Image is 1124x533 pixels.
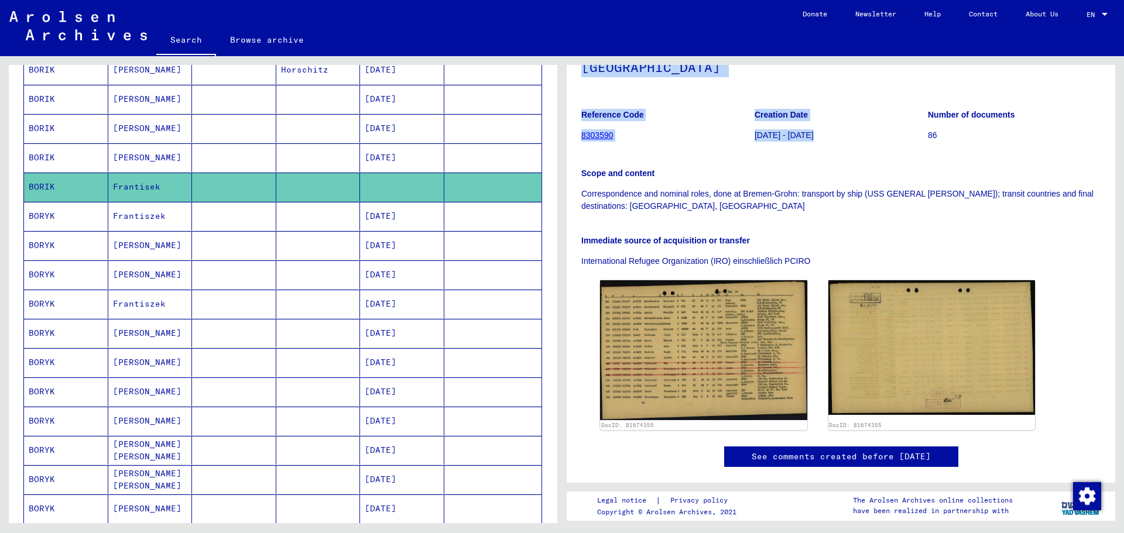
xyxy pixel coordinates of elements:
b: Immediate source of acquisition or transfer [581,236,750,245]
mat-cell: [PERSON_NAME] [108,377,193,406]
a: DocID: 81674355 [601,422,654,428]
mat-cell: Frantiszek [108,202,193,231]
mat-cell: Horschitz [276,56,361,84]
mat-cell: [DATE] [360,231,444,260]
b: Number of documents [928,110,1015,119]
mat-cell: [DATE] [360,290,444,318]
span: EN [1087,11,1099,19]
img: yv_logo.png [1059,491,1103,520]
mat-cell: [DATE] [360,407,444,435]
mat-cell: [PERSON_NAME] [108,143,193,172]
mat-cell: [PERSON_NAME] [108,56,193,84]
mat-cell: BORYK [24,348,108,377]
mat-cell: BORYK [24,202,108,231]
mat-cell: BORIK [24,143,108,172]
mat-cell: [PERSON_NAME] [PERSON_NAME] [108,436,193,465]
mat-cell: BORYK [24,319,108,348]
mat-cell: BORYK [24,436,108,465]
img: 002.jpg [828,280,1036,415]
a: Privacy policy [661,494,742,507]
mat-cell: BORIK [24,173,108,201]
img: Arolsen_neg.svg [9,11,147,40]
mat-cell: [DATE] [360,260,444,289]
mat-cell: [PERSON_NAME] [108,348,193,377]
mat-cell: BORYK [24,377,108,406]
img: 001.jpg [600,280,807,420]
mat-cell: [DATE] [360,202,444,231]
mat-cell: BORIK [24,56,108,84]
mat-cell: BORYK [24,407,108,435]
p: [DATE] - [DATE] [755,129,927,142]
a: Legal notice [597,494,656,507]
a: Browse archive [216,26,318,54]
a: DocID: 81674355 [829,422,882,428]
p: have been realized in partnership with [853,506,1013,516]
p: Correspondence and nominal roles, done at Bremen-Grohn: transport by ship (USS GENERAL [PERSON_NA... [581,188,1101,212]
mat-cell: BORIK [24,85,108,114]
mat-cell: [DATE] [360,319,444,348]
mat-cell: Frantiszek [108,290,193,318]
mat-cell: [PERSON_NAME] [108,407,193,435]
mat-cell: [PERSON_NAME] [108,114,193,143]
b: Reference Code [581,110,644,119]
a: 8303590 [581,130,614,140]
a: Search [156,26,216,56]
p: International Refugee Organization (IRO) einschließlich PCIRO [581,255,1101,267]
mat-cell: [DATE] [360,143,444,172]
mat-cell: [DATE] [360,85,444,114]
mat-cell: [PERSON_NAME] [PERSON_NAME] [108,465,193,494]
div: | [597,494,742,507]
mat-cell: BORYK [24,494,108,523]
mat-cell: BORYK [24,465,108,494]
mat-cell: [PERSON_NAME] [108,319,193,348]
mat-cell: [DATE] [360,348,444,377]
mat-cell: Frantisek [108,173,193,201]
mat-cell: [PERSON_NAME] [108,231,193,260]
mat-cell: [PERSON_NAME] [108,260,193,289]
p: 86 [928,129,1101,142]
b: Creation Date [755,110,808,119]
mat-cell: [DATE] [360,56,444,84]
a: See comments created before [DATE] [752,451,931,463]
mat-cell: BORYK [24,260,108,289]
mat-cell: BORYK [24,231,108,260]
img: Change consent [1073,482,1101,510]
mat-cell: [PERSON_NAME] [108,85,193,114]
mat-cell: [DATE] [360,114,444,143]
mat-cell: [DATE] [360,465,444,494]
mat-cell: [DATE] [360,494,444,523]
b: Scope and content [581,169,654,178]
p: The Arolsen Archives online collections [853,495,1013,506]
mat-cell: BORIK [24,114,108,143]
mat-cell: [DATE] [360,436,444,465]
mat-cell: [DATE] [360,377,444,406]
mat-cell: [PERSON_NAME] [108,494,193,523]
mat-cell: BORYK [24,290,108,318]
p: Copyright © Arolsen Archives, 2021 [597,507,742,517]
